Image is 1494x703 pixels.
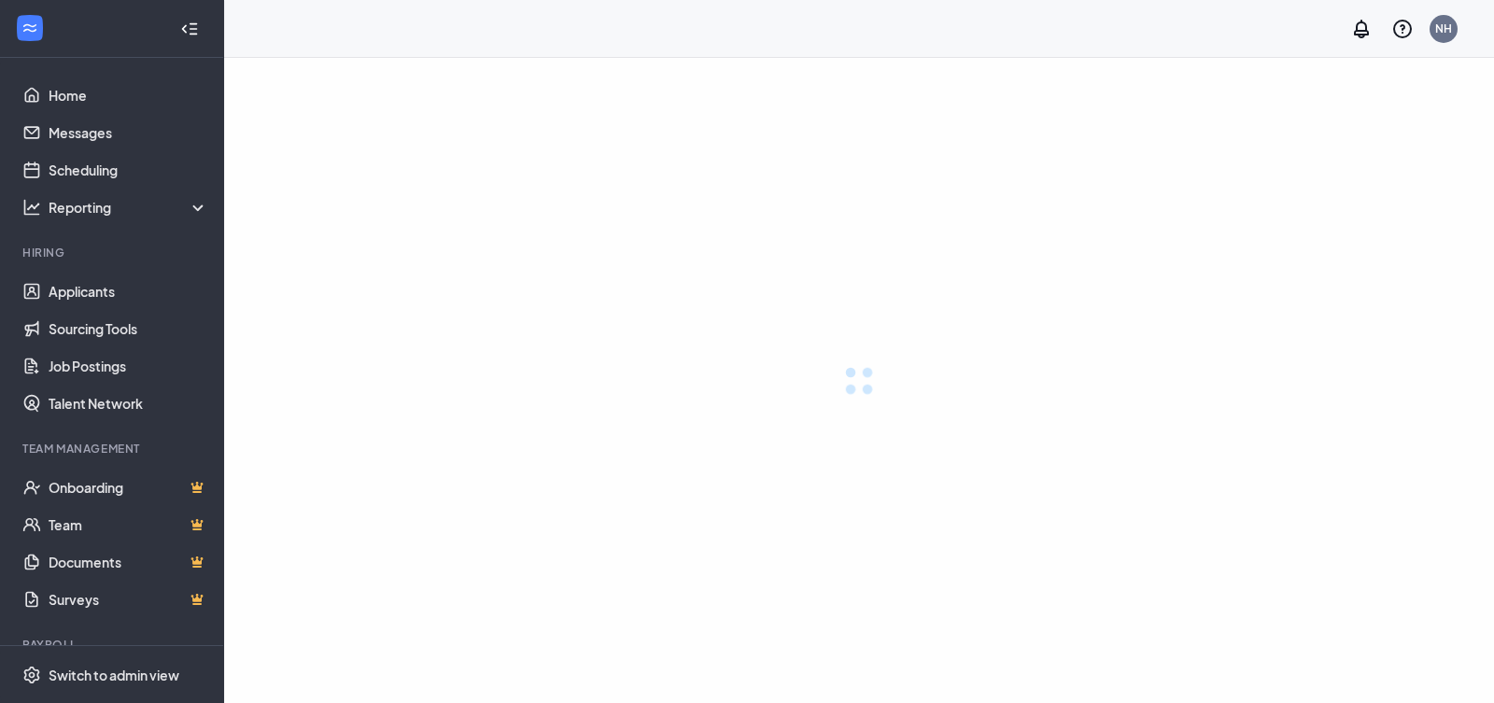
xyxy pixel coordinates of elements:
div: Team Management [22,441,204,457]
a: DocumentsCrown [49,543,208,581]
svg: Collapse [180,20,199,38]
svg: QuestionInfo [1391,18,1414,40]
div: Switch to admin view [49,666,179,684]
a: Applicants [49,273,208,310]
a: Talent Network [49,385,208,422]
a: TeamCrown [49,506,208,543]
a: Sourcing Tools [49,310,208,347]
div: Payroll [22,637,204,653]
svg: Settings [22,666,41,684]
a: Home [49,77,208,114]
div: Reporting [49,198,209,217]
svg: Analysis [22,198,41,217]
svg: WorkstreamLogo [21,19,39,37]
div: Hiring [22,245,204,260]
div: NH [1435,21,1452,36]
a: Messages [49,114,208,151]
a: Scheduling [49,151,208,189]
a: Job Postings [49,347,208,385]
a: SurveysCrown [49,581,208,618]
svg: Notifications [1350,18,1373,40]
a: OnboardingCrown [49,469,208,506]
